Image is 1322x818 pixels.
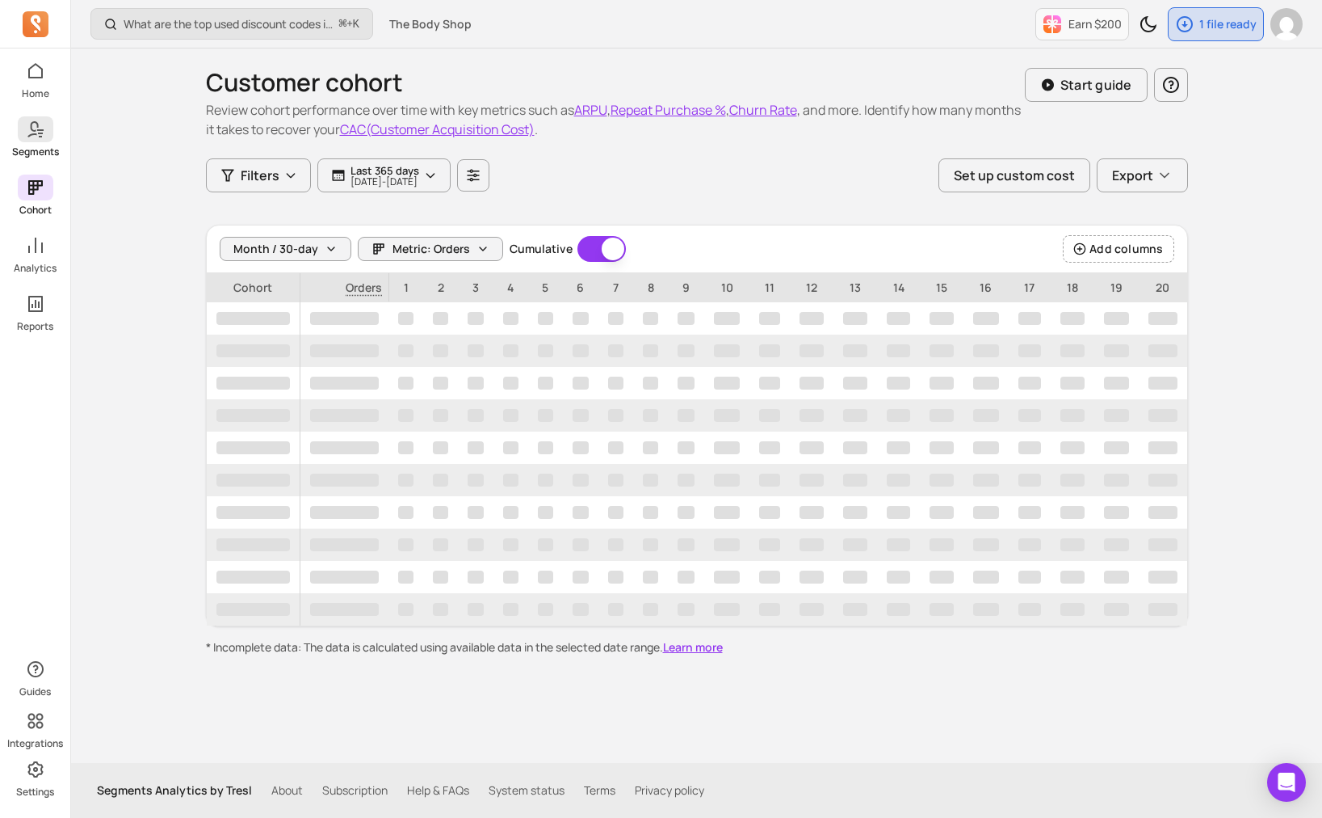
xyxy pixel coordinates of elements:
[1104,312,1130,325] span: ‌
[468,312,483,325] span: ‌
[930,603,954,616] span: ‌
[310,409,379,422] span: ‌
[930,474,954,487] span: ‌
[887,312,911,325] span: ‌
[503,571,518,584] span: ‌
[973,603,999,616] span: ‌
[433,312,448,325] span: ‌
[206,100,1025,139] p: Review cohort performance over time with key metrics such as , , , and more. Identify how many mo...
[503,312,518,325] span: ‌
[759,312,780,325] span: ‌
[887,571,911,584] span: ‌
[714,377,740,390] span: ‌
[573,538,590,551] span: ‌
[608,538,623,551] span: ‌
[573,441,590,454] span: ‌
[538,312,553,325] span: ‌
[930,344,954,357] span: ‌
[468,571,483,584] span: ‌
[1060,409,1085,422] span: ‌
[468,603,483,616] span: ‌
[1148,312,1177,325] span: ‌
[887,344,911,357] span: ‌
[930,538,954,551] span: ‌
[843,506,867,519] span: ‌
[322,782,388,799] a: Subscription
[12,145,59,158] p: Segments
[22,87,49,100] p: Home
[433,538,448,551] span: ‌
[598,273,633,302] p: 7
[759,538,780,551] span: ‌
[18,653,53,702] button: Guides
[1018,603,1041,616] span: ‌
[663,639,723,656] button: Learn more
[339,15,359,32] span: +
[714,409,740,422] span: ‌
[1104,344,1130,357] span: ‌
[608,441,623,454] span: ‌
[1104,603,1130,616] span: ‌
[643,344,658,357] span: ‌
[1018,538,1041,551] span: ‌
[678,344,695,357] span: ‌
[398,344,413,357] span: ‌
[608,312,623,325] span: ‌
[310,474,379,487] span: ‌
[538,441,553,454] span: ‌
[1094,273,1139,302] p: 19
[350,164,419,177] p: Last 365 days
[573,474,590,487] span: ‌
[843,312,867,325] span: ‌
[124,16,333,32] p: What are the top used discount codes in my campaigns?
[1018,312,1041,325] span: ‌
[1051,273,1094,302] p: 18
[1104,377,1130,390] span: ‌
[310,377,379,390] span: ‌
[1148,344,1177,357] span: ‌
[423,273,458,302] p: 2
[573,377,590,390] span: ‌
[503,344,518,357] span: ‌
[433,344,448,357] span: ‌
[759,441,780,454] span: ‌
[608,474,623,487] span: ‌
[538,409,553,422] span: ‌
[350,177,419,187] p: [DATE] - [DATE]
[1139,273,1186,302] p: 20
[633,273,668,302] p: 8
[468,441,483,454] span: ‌
[220,237,351,261] button: Month / 30-day
[678,538,695,551] span: ‌
[714,538,740,551] span: ‌
[358,237,503,261] button: Metric: Orders
[1148,506,1177,519] span: ‌
[7,737,63,750] p: Integrations
[973,344,999,357] span: ‌
[1148,603,1177,616] span: ‌
[749,273,790,302] p: 11
[1060,474,1085,487] span: ‌
[799,344,824,357] span: ‌
[407,782,469,799] a: Help & FAQs
[843,603,867,616] span: ‌
[668,273,704,302] p: 9
[759,603,780,616] span: ‌
[843,344,867,357] span: ‌
[887,506,911,519] span: ‌
[643,538,658,551] span: ‌
[930,441,954,454] span: ‌
[433,409,448,422] span: ‌
[340,120,535,139] button: CAC(Customer Acquisition Cost)
[353,18,359,31] kbd: K
[503,603,518,616] span: ‌
[678,603,695,616] span: ‌
[468,344,483,357] span: ‌
[574,100,607,120] button: ARPU
[714,603,740,616] span: ‌
[503,506,518,519] span: ‌
[503,409,518,422] span: ‌
[759,571,780,584] span: ‌
[973,312,999,325] span: ‌
[759,409,780,422] span: ‌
